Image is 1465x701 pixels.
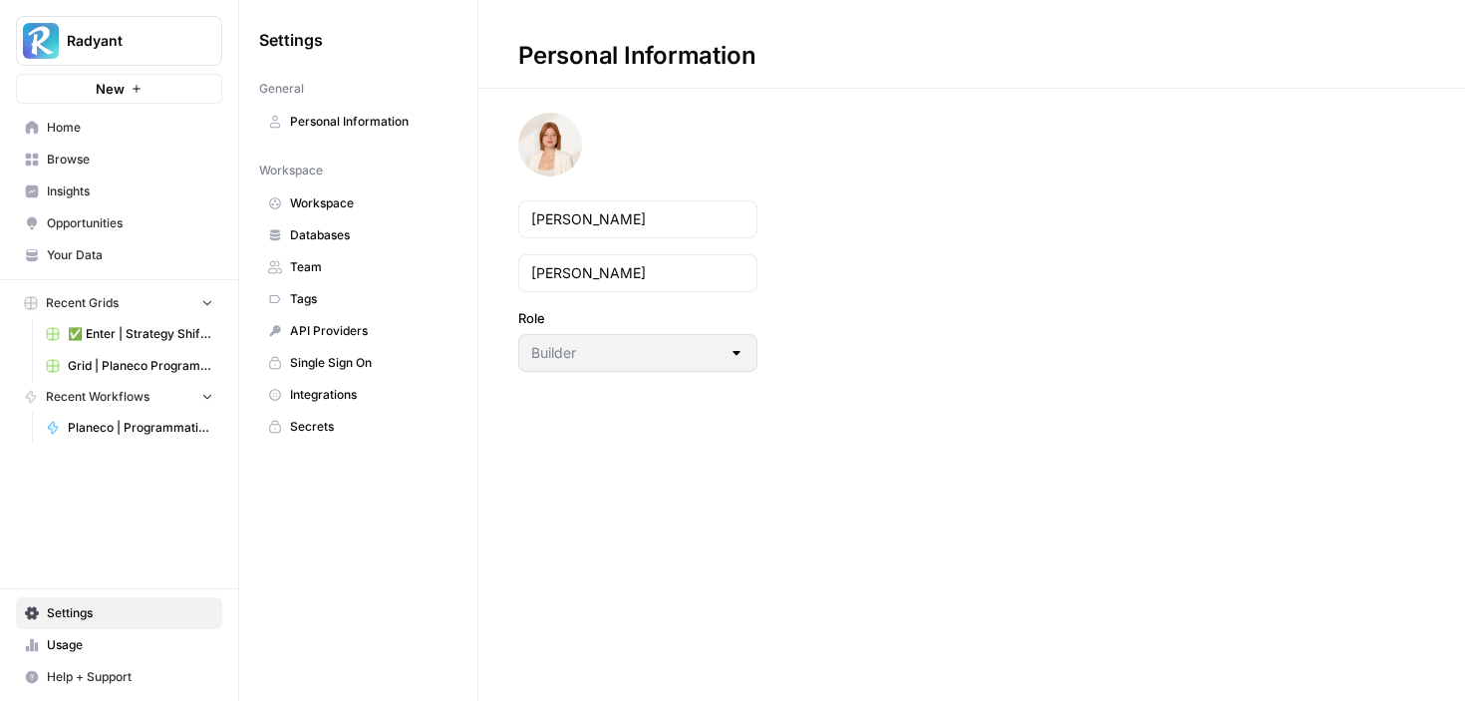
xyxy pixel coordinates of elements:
span: Integrations [290,386,448,404]
a: Secrets [259,411,457,443]
span: ✅ Enter | Strategy Shift 2025 | Blog Posts Update [68,325,213,343]
a: API Providers [259,315,457,347]
span: Recent Workflows [46,388,149,406]
a: Insights [16,175,222,207]
div: Personal Information [478,40,795,72]
a: Tags [259,283,457,315]
a: Single Sign On [259,347,457,379]
a: Grid | Planeco Programmatic Cluster [37,350,222,382]
span: Team [290,258,448,276]
span: Your Data [47,246,213,264]
a: Browse [16,144,222,175]
span: Personal Information [290,113,448,131]
a: Your Data [16,239,222,271]
a: Personal Information [259,106,457,138]
button: Recent Grids [16,288,222,318]
button: New [16,74,222,104]
span: New [96,79,125,99]
span: Tags [290,290,448,308]
a: Workspace [259,187,457,219]
span: Workspace [259,162,323,179]
a: Home [16,112,222,144]
span: General [259,80,304,98]
span: Browse [47,151,213,169]
span: Databases [290,226,448,244]
img: avatar [518,113,582,176]
a: Integrations [259,379,457,411]
span: Secrets [290,418,448,436]
button: Help + Support [16,661,222,693]
a: Opportunities [16,207,222,239]
a: ✅ Enter | Strategy Shift 2025 | Blog Posts Update [37,318,222,350]
span: Opportunities [47,214,213,232]
span: Grid | Planeco Programmatic Cluster [68,357,213,375]
a: Settings [16,597,222,629]
img: Radyant Logo [23,23,59,59]
span: Planeco | Programmatic Cluster für "Bauvoranfrage" [68,419,213,437]
a: Planeco | Programmatic Cluster für "Bauvoranfrage" [37,412,222,444]
label: Role [518,308,757,328]
span: Radyant [67,31,187,51]
a: Team [259,251,457,283]
span: Workspace [290,194,448,212]
a: Databases [259,219,457,251]
button: Workspace: Radyant [16,16,222,66]
span: API Providers [290,322,448,340]
span: Usage [47,636,213,654]
span: Insights [47,182,213,200]
span: Settings [259,28,323,52]
span: Settings [47,604,213,622]
button: Recent Workflows [16,382,222,412]
a: Usage [16,629,222,661]
span: Single Sign On [290,354,448,372]
span: Home [47,119,213,137]
span: Recent Grids [46,294,119,312]
span: Help + Support [47,668,213,686]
